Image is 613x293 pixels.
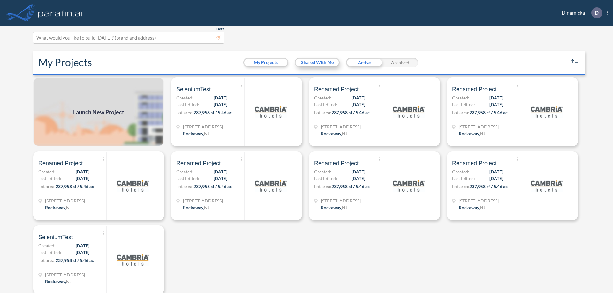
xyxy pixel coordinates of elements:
[45,204,72,211] div: Rockaway, NJ
[321,205,342,210] span: Rockaway ,
[393,170,425,202] img: logo
[183,123,223,130] span: 321 Mt Hope Ave
[452,85,496,93] span: Renamed Project
[204,131,209,136] span: NJ
[321,123,361,130] span: 321 Mt Hope Ave
[193,184,232,189] span: 237,958 sf / 5.46 ac
[314,85,359,93] span: Renamed Project
[176,184,193,189] span: Lot area:
[183,205,204,210] span: Rockaway ,
[459,204,485,211] div: Rockaway, NJ
[38,242,56,249] span: Created:
[314,101,337,108] span: Last Edited:
[480,205,485,210] span: NJ
[45,197,85,204] span: 321 Mt Hope Ave
[38,249,61,256] span: Last Edited:
[183,131,204,136] span: Rockaway ,
[214,101,227,108] span: [DATE]
[45,279,66,284] span: Rockaway ,
[321,197,361,204] span: 321 Mt Hope Ave
[489,101,503,108] span: [DATE]
[45,278,72,285] div: Rockaway, NJ
[204,205,209,210] span: NJ
[452,175,475,182] span: Last Edited:
[296,59,339,66] button: Shared With Me
[459,205,480,210] span: Rockaway ,
[255,170,287,202] img: logo
[314,168,331,175] span: Created:
[66,279,72,284] span: NJ
[489,175,503,182] span: [DATE]
[314,110,331,115] span: Lot area:
[352,101,365,108] span: [DATE]
[38,175,61,182] span: Last Edited:
[38,184,56,189] span: Lot area:
[76,249,89,256] span: [DATE]
[459,130,485,137] div: Rockaway, NJ
[214,175,227,182] span: [DATE]
[176,85,211,93] span: SeleniumTest
[38,168,56,175] span: Created:
[244,59,287,66] button: My Projects
[452,168,469,175] span: Created:
[193,110,232,115] span: 237,958 sf / 5.46 ac
[76,242,89,249] span: [DATE]
[531,96,563,128] img: logo
[352,94,365,101] span: [DATE]
[176,168,193,175] span: Created:
[570,57,580,68] button: sort
[352,168,365,175] span: [DATE]
[452,159,496,167] span: Renamed Project
[480,131,485,136] span: NJ
[489,168,503,175] span: [DATE]
[216,26,224,32] span: Beta
[33,77,164,146] a: Launch New Project
[452,94,469,101] span: Created:
[595,10,599,16] p: D
[38,56,92,69] h2: My Projects
[176,159,221,167] span: Renamed Project
[37,6,84,19] img: logo
[331,110,370,115] span: 237,958 sf / 5.46 ac
[76,168,89,175] span: [DATE]
[489,94,503,101] span: [DATE]
[73,108,124,116] span: Launch New Project
[321,130,347,137] div: Rockaway, NJ
[393,96,425,128] img: logo
[176,101,199,108] span: Last Edited:
[469,110,508,115] span: 237,958 sf / 5.46 ac
[214,168,227,175] span: [DATE]
[56,258,94,263] span: 237,958 sf / 5.46 ac
[382,58,418,67] div: Archived
[459,123,499,130] span: 321 Mt Hope Ave
[38,258,56,263] span: Lot area:
[346,58,382,67] div: Active
[459,197,499,204] span: 321 Mt Hope Ave
[352,175,365,182] span: [DATE]
[183,204,209,211] div: Rockaway, NJ
[45,205,66,210] span: Rockaway ,
[314,184,331,189] span: Lot area:
[76,175,89,182] span: [DATE]
[176,175,199,182] span: Last Edited:
[459,131,480,136] span: Rockaway ,
[117,170,149,202] img: logo
[255,96,287,128] img: logo
[176,110,193,115] span: Lot area:
[342,131,347,136] span: NJ
[33,77,164,146] img: add
[314,94,331,101] span: Created:
[342,205,347,210] span: NJ
[214,94,227,101] span: [DATE]
[176,94,193,101] span: Created:
[45,271,85,278] span: 321 Mt Hope Ave
[531,170,563,202] img: logo
[56,184,94,189] span: 237,958 sf / 5.46 ac
[314,159,359,167] span: Renamed Project
[38,159,83,167] span: Renamed Project
[38,233,73,241] span: SeleniumTest
[452,101,475,108] span: Last Edited:
[183,197,223,204] span: 321 Mt Hope Ave
[117,244,149,276] img: logo
[452,110,469,115] span: Lot area:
